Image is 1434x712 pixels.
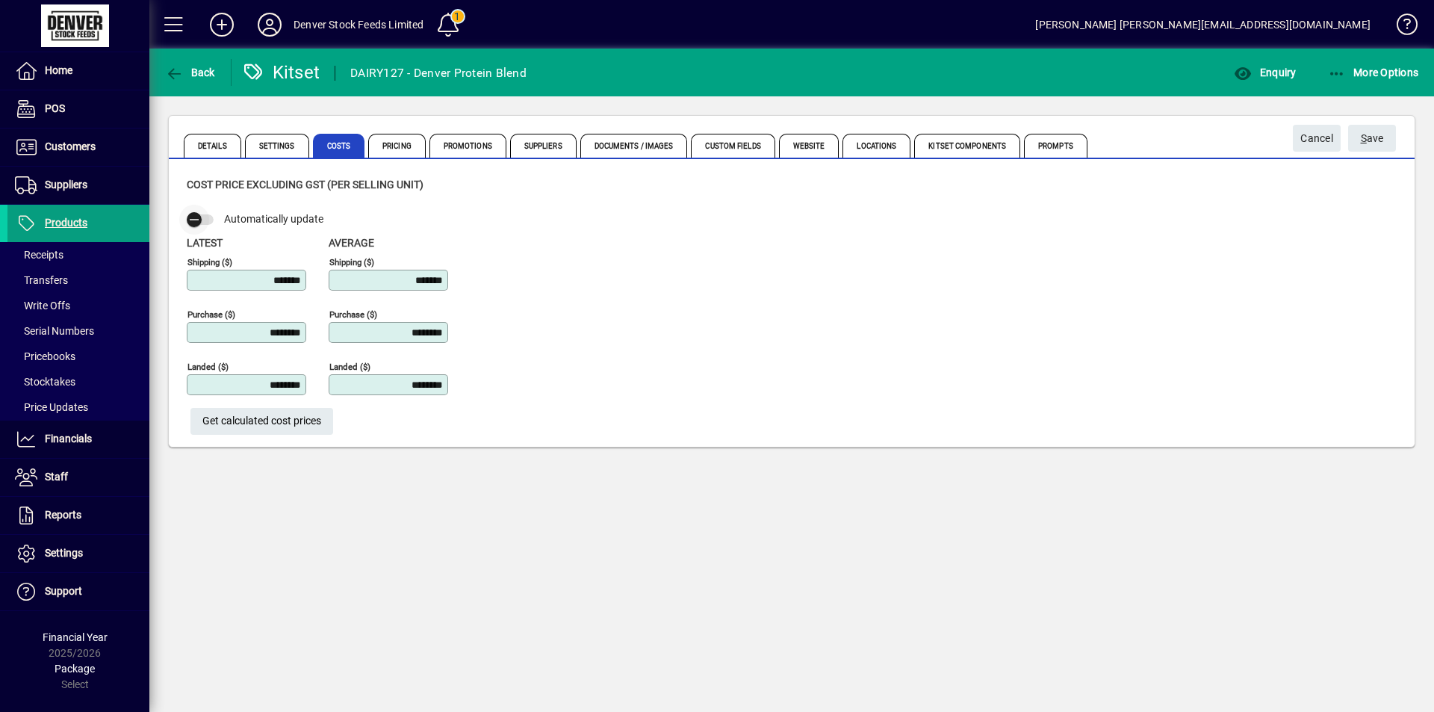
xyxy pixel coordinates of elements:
[198,11,246,38] button: Add
[329,309,377,319] mat-label: Purchase ($)
[7,459,149,496] a: Staff
[368,134,426,158] span: Pricing
[224,213,323,225] span: Automatically update
[7,293,149,318] a: Write Offs
[329,237,374,249] span: Average
[842,134,910,158] span: Locations
[55,663,95,675] span: Package
[7,52,149,90] a: Home
[243,61,320,84] div: Kitset
[45,64,72,76] span: Home
[7,535,149,572] a: Settings
[187,179,423,191] span: Cost price excluding GST (per selling unit)
[15,376,75,388] span: Stocktakes
[329,361,370,371] mat-label: Landed ($)
[294,13,424,37] div: Denver Stock Feeds Limited
[165,66,215,78] span: Back
[149,59,232,86] app-page-header-button: Back
[45,102,65,114] span: POS
[45,585,82,597] span: Support
[45,217,87,229] span: Products
[691,134,775,158] span: Custom Fields
[161,59,219,86] button: Back
[7,497,149,534] a: Reports
[45,509,81,521] span: Reports
[1385,3,1415,52] a: Knowledge Base
[1234,66,1296,78] span: Enquiry
[7,318,149,344] a: Serial Numbers
[7,167,149,204] a: Suppliers
[187,309,235,319] mat-label: Purchase ($)
[1024,134,1087,158] span: Prompts
[190,408,333,435] button: Get calculated cost prices
[779,134,839,158] span: Website
[246,11,294,38] button: Profile
[202,409,321,433] span: Get calculated cost prices
[45,433,92,445] span: Financials
[45,471,68,483] span: Staff
[7,90,149,128] a: POS
[7,242,149,267] a: Receipts
[7,369,149,394] a: Stocktakes
[1230,59,1300,86] button: Enquiry
[187,256,232,267] mat-label: Shipping ($)
[1361,126,1384,151] span: ave
[7,267,149,293] a: Transfers
[7,421,149,458] a: Financials
[7,344,149,369] a: Pricebooks
[45,179,87,191] span: Suppliers
[1035,13,1371,37] div: [PERSON_NAME] [PERSON_NAME][EMAIL_ADDRESS][DOMAIN_NAME]
[7,394,149,420] a: Price Updates
[510,134,577,158] span: Suppliers
[329,256,374,267] mat-label: Shipping ($)
[45,140,96,152] span: Customers
[15,401,88,413] span: Price Updates
[429,134,506,158] span: Promotions
[1300,126,1333,151] span: Cancel
[350,61,527,85] div: DAIRY127 - Denver Protein Blend
[15,350,75,362] span: Pricebooks
[15,300,70,312] span: Write Offs
[1348,125,1396,152] button: Save
[1293,125,1341,152] button: Cancel
[1328,66,1419,78] span: More Options
[580,134,688,158] span: Documents / Images
[7,573,149,610] a: Support
[184,134,241,158] span: Details
[313,134,365,158] span: Costs
[914,134,1020,158] span: Kitset Components
[245,134,309,158] span: Settings
[1361,132,1367,144] span: S
[1324,59,1423,86] button: More Options
[15,325,94,337] span: Serial Numbers
[15,274,68,286] span: Transfers
[45,547,83,559] span: Settings
[7,129,149,166] a: Customers
[187,361,229,371] mat-label: Landed ($)
[15,249,63,261] span: Receipts
[187,237,223,249] span: Latest
[43,631,108,643] span: Financial Year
